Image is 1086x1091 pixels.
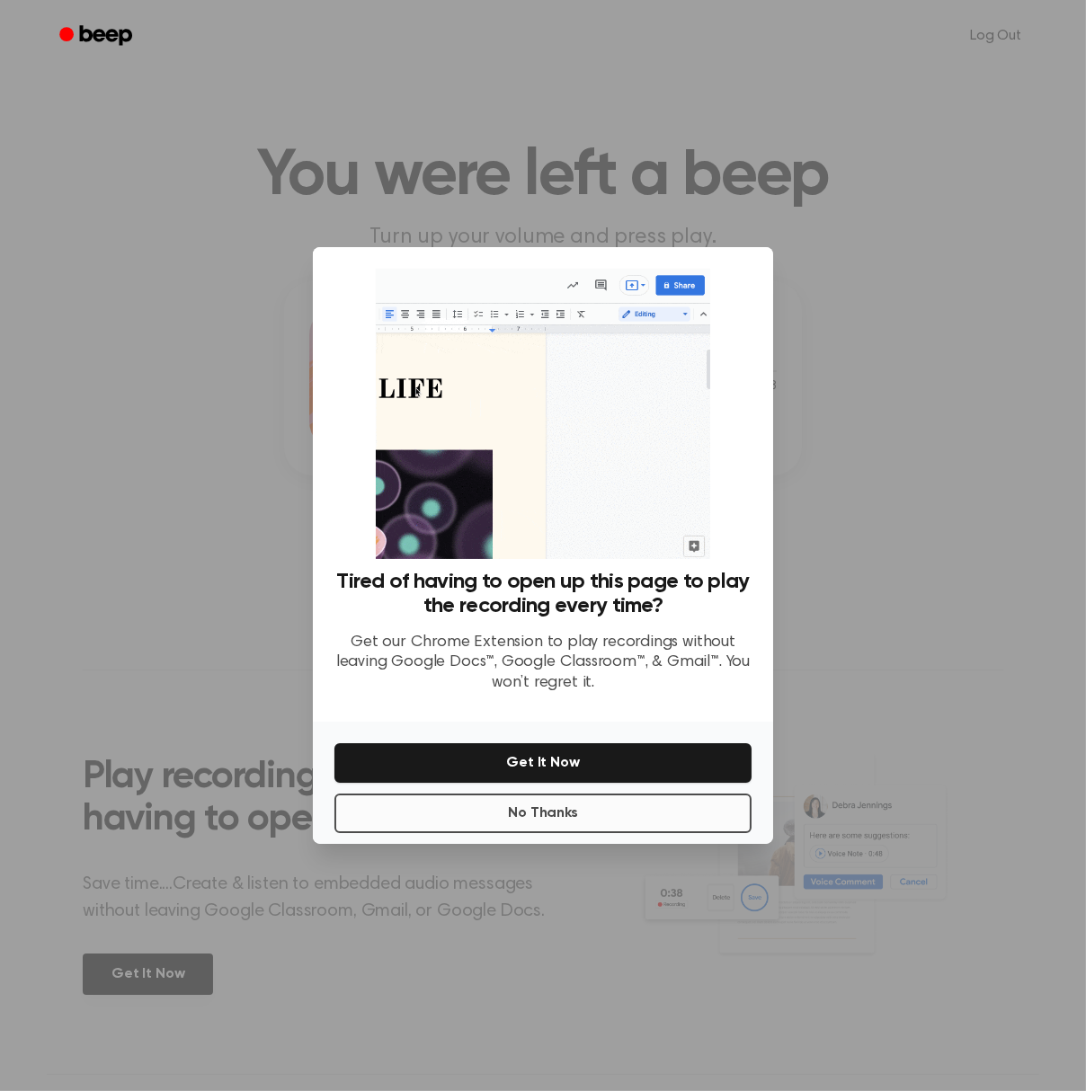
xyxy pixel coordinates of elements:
img: Beep extension in action [376,269,709,559]
button: Get It Now [334,743,752,783]
button: No Thanks [334,794,752,833]
h3: Tired of having to open up this page to play the recording every time? [334,570,752,618]
a: Log Out [952,14,1039,58]
a: Beep [47,19,148,54]
p: Get our Chrome Extension to play recordings without leaving Google Docs™, Google Classroom™, & Gm... [334,633,752,694]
